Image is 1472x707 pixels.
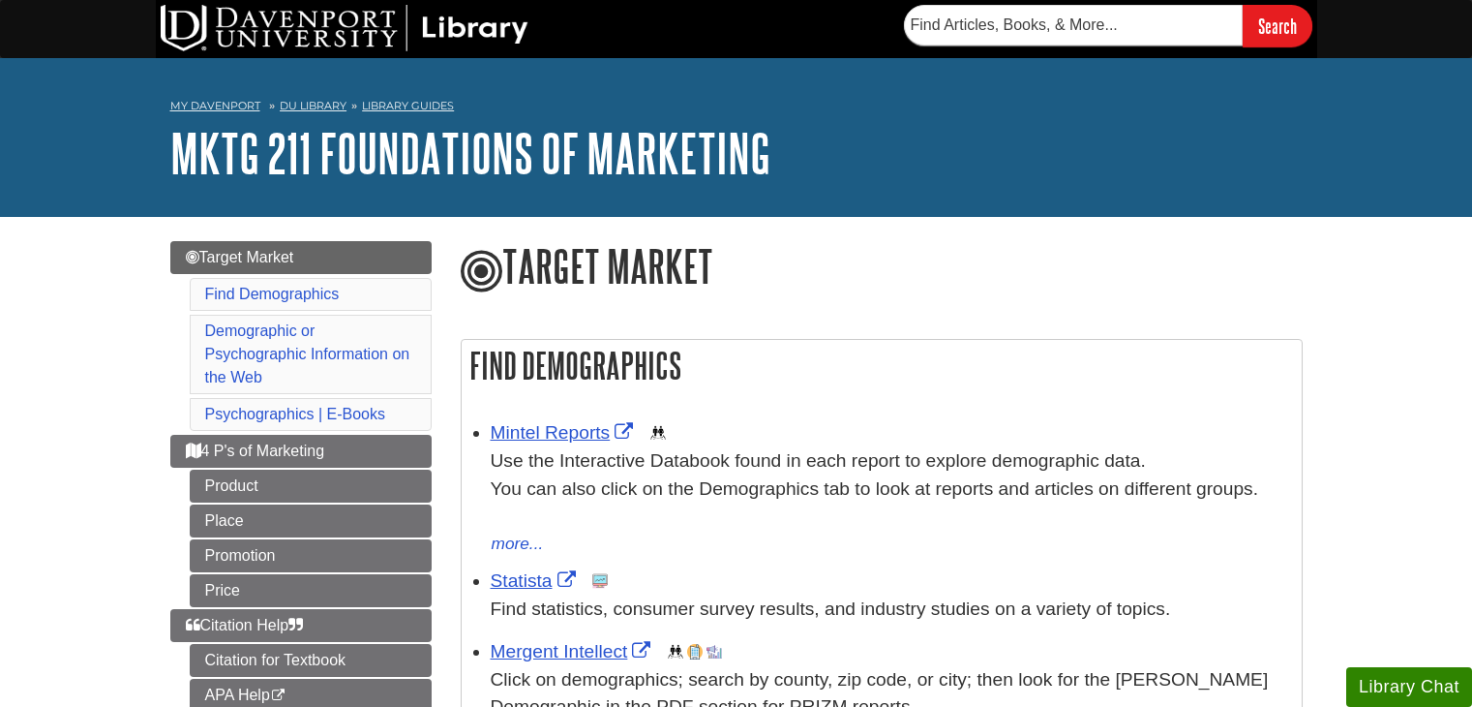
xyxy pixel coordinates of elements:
[190,470,432,503] a: Product
[668,644,683,660] img: Demographics
[491,422,639,443] a: Link opens in new window
[491,641,656,661] a: Link opens in new window
[205,406,385,422] a: Psychographics | E-Books
[190,574,432,607] a: Price
[205,323,410,385] a: Demographic or Psychographic Information on the Web
[687,644,703,660] img: Company Information
[461,241,1303,295] h1: Target Market
[904,5,1243,46] input: Find Articles, Books, & More...
[280,99,346,112] a: DU Library
[161,5,528,51] img: DU Library
[186,249,294,265] span: Target Market
[904,5,1312,46] form: Searches DU Library's articles, books, and more
[462,340,1302,391] h2: Find Demographics
[170,93,1303,124] nav: breadcrumb
[190,539,432,572] a: Promotion
[362,99,454,112] a: Library Guides
[190,505,432,538] a: Place
[270,690,286,702] i: This link opens in a new window
[170,123,770,183] a: MKTG 211 Foundations of Marketing
[170,98,260,114] a: My Davenport
[205,286,340,302] a: Find Demographics
[706,644,722,660] img: Industry Report
[592,573,608,589] img: Statistics
[491,570,581,591] a: Link opens in new window
[190,644,432,677] a: Citation for Textbook
[170,609,432,642] a: Citation Help
[170,435,432,468] a: 4 P's of Marketing
[491,531,545,558] button: more...
[491,447,1292,531] div: Use the Interactive Databook found in each report to explore demographic data. You can also click...
[650,425,666,441] img: Demographics
[170,241,432,274] a: Target Market
[491,596,1292,624] p: Find statistics, consumer survey results, and industry studies on a variety of topics.
[1346,667,1472,707] button: Library Chat
[186,617,304,633] span: Citation Help
[1243,5,1312,46] input: Search
[186,443,325,459] span: 4 P's of Marketing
